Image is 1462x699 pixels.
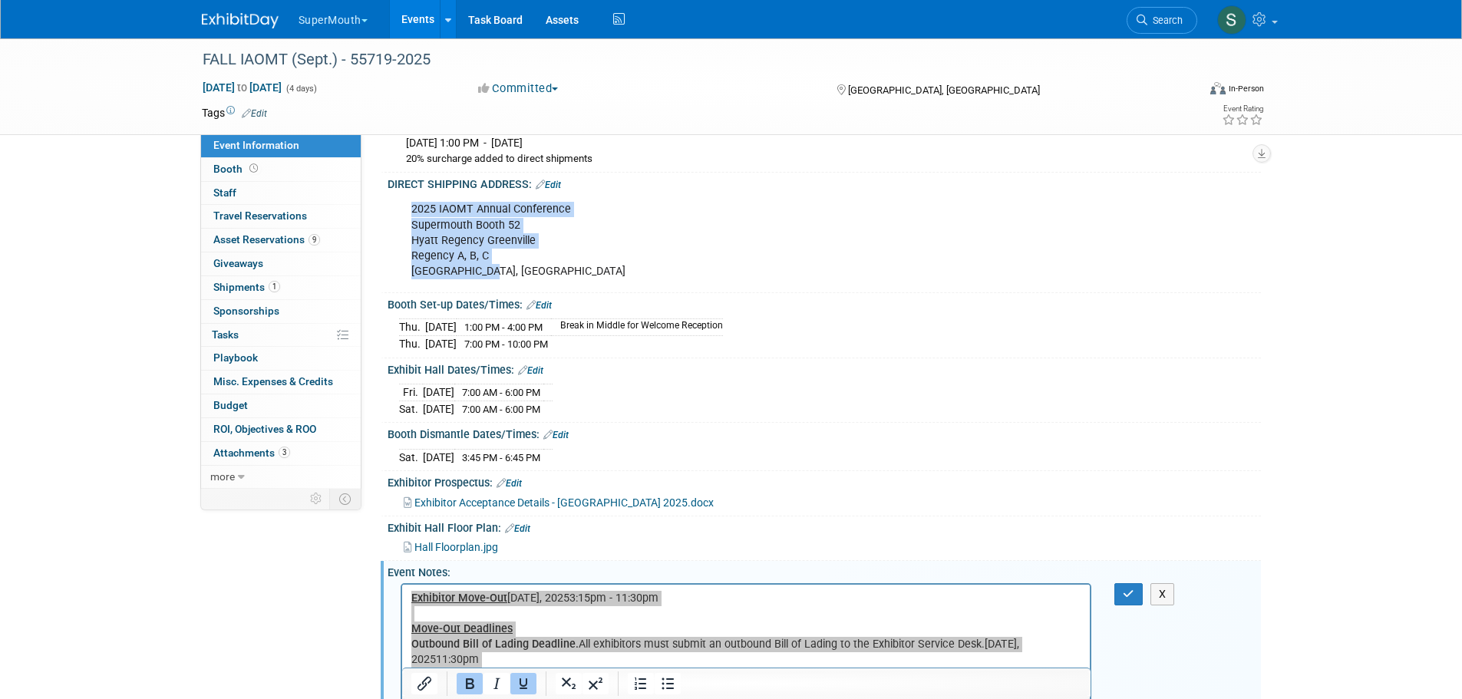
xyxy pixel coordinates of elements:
span: 1 [269,281,280,292]
span: Sponsorships [213,305,279,317]
span: Exhibitor Acceptance Details - [GEOGRAPHIC_DATA] 2025.docx [414,496,714,509]
span: 9 [309,234,320,246]
a: Exhibitor Acceptance Details - [GEOGRAPHIC_DATA] 2025.docx [404,496,714,509]
div: Exhibit Hall Dates/Times: [388,358,1261,378]
span: Travel Reservations [213,209,307,222]
button: X [1150,583,1175,605]
div: Booth Set-up Dates/Times: [388,293,1261,313]
a: Search [1127,7,1197,34]
td: Fri. [399,384,423,401]
a: Event Information [201,134,361,157]
a: Attachments3 [201,442,361,465]
a: more [201,466,361,489]
span: 3:45 PM - 6:45 PM [462,452,540,463]
div: Booth Dismantle Dates/Times: [388,423,1261,443]
td: Personalize Event Tab Strip [303,489,330,509]
a: Edit [242,108,267,119]
span: Attachments [213,447,290,459]
span: 7:00 AM - 6:00 PM [462,404,540,415]
span: Tasks [212,328,239,341]
td: [DATE] [423,401,454,417]
div: 2025 IAOMT Annual Conference Supermouth Booth 52 Hyatt Regency Greenville Regency A, B, C [GEOGRA... [401,194,1092,286]
td: Thu. [399,319,425,336]
a: Misc. Expenses & Credits [201,371,361,394]
span: Staff [213,186,236,199]
a: Tasks [201,324,361,347]
div: Event Format [1107,80,1265,103]
span: [GEOGRAPHIC_DATA], [GEOGRAPHIC_DATA] [848,84,1040,96]
span: (4 days) [285,84,317,94]
button: Superscript [582,673,609,694]
td: Break in Middle for Welcome Reception [551,319,723,336]
a: Budget [201,394,361,417]
a: Edit [518,365,543,376]
span: 7:00 AM - 6:00 PM [462,387,540,398]
span: 3 [279,447,290,458]
a: Edit [497,478,522,489]
span: Search [1147,15,1183,26]
a: Edit [505,523,530,534]
div: In-Person [1228,83,1264,94]
span: to [235,81,249,94]
span: Event Information [213,139,299,151]
span: Giveaways [213,257,263,269]
td: Tags [202,105,267,120]
span: Playbook [213,351,258,364]
img: ExhibitDay [202,13,279,28]
div: 20% surcharge added to direct shipments [406,152,1249,167]
span: Booth not reserved yet [246,163,261,174]
a: Playbook [201,347,361,370]
a: Asset Reservations9 [201,229,361,252]
div: DIRECT SHIPPING ADDRESS: [388,173,1261,193]
div: Exhibitor Prospectus: [388,471,1261,491]
span: Hall Floorplan.jpg [414,541,498,553]
a: Edit [536,180,561,190]
div: Event Notes: [388,561,1261,580]
td: Sat. [399,449,423,465]
span: [DATE] 1:00 PM - [DATE] [406,137,523,149]
span: Booth [213,163,261,175]
a: ROI, Objectives & ROO [201,418,361,441]
a: Staff [201,182,361,205]
td: [DATE] [425,319,457,336]
span: Shipments [213,281,280,293]
button: Numbered list [628,673,654,694]
button: Insert/edit link [411,673,437,694]
span: Misc. Expenses & Credits [213,375,333,387]
a: Shipments1 [201,276,361,299]
span: 7:00 PM - 10:00 PM [464,338,548,350]
div: Exhibit Hall Floor Plan: [388,516,1261,536]
td: [DATE] [423,384,454,401]
span: more [210,470,235,483]
span: [DATE] [DATE] [202,81,282,94]
span: Budget [213,399,248,411]
button: Bullet list [655,673,681,694]
td: [DATE] [425,335,457,351]
a: Booth [201,158,361,181]
a: Travel Reservations [201,205,361,228]
div: Event Rating [1222,105,1263,113]
a: Edit [526,300,552,311]
td: [DATE] [423,449,454,465]
button: Underline [510,673,536,694]
td: Thu. [399,335,425,351]
button: Italic [483,673,510,694]
a: Hall Floorplan.jpg [404,541,498,553]
button: Committed [473,81,564,97]
img: Samantha Meyers [1217,5,1246,35]
button: Bold [457,673,483,694]
span: ROI, Objectives & ROO [213,423,316,435]
td: Sat. [399,401,423,417]
td: Toggle Event Tabs [329,489,361,509]
img: Format-Inperson.png [1210,82,1226,94]
span: 1:00 PM - 4:00 PM [464,321,543,333]
div: FALL IAOMT (Sept.) - 55719-2025 [197,46,1174,74]
span: Asset Reservations [213,233,320,246]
